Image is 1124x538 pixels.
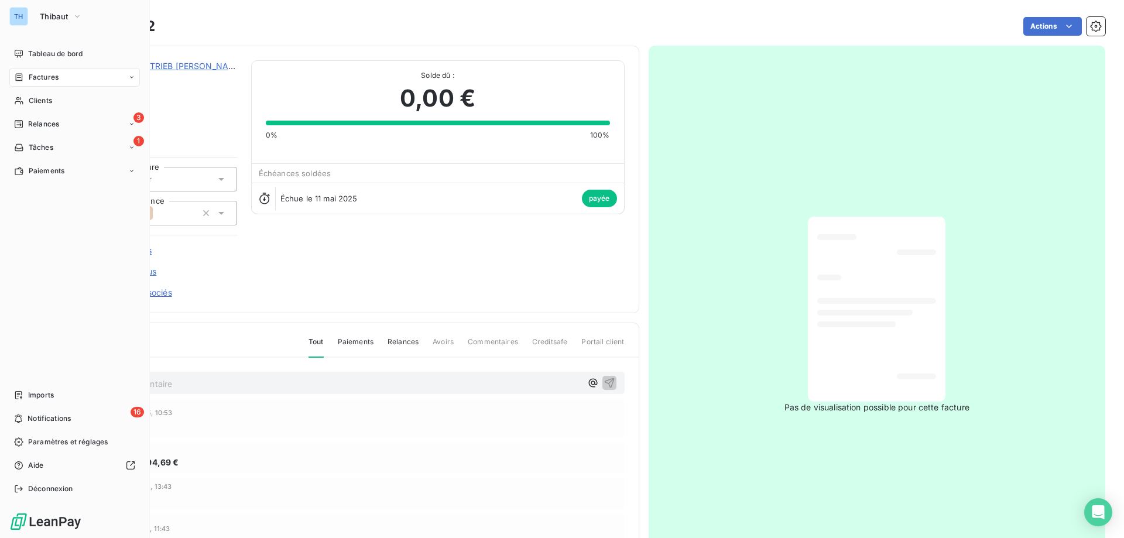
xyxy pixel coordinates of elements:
button: Actions [1023,17,1082,36]
span: 0,00 € [400,81,475,116]
img: Logo LeanPay [9,512,82,531]
span: Solde dû : [266,70,610,81]
span: Factures [29,72,59,83]
span: Tableau de bord [28,49,83,59]
span: Relances [28,119,59,129]
span: Relances [388,337,419,357]
div: Open Intercom Messenger [1084,498,1112,526]
span: 0% [266,130,277,141]
span: Aide [28,460,44,471]
span: 100% [590,130,610,141]
span: Avoirs [433,337,454,357]
span: Échéances soldées [259,169,331,178]
span: Thibaut [40,12,68,21]
span: Déconnexion [28,484,73,494]
span: Paiements [338,337,373,357]
span: payée [582,190,617,207]
span: 4 294,69 € [134,456,179,468]
span: Paiements [29,166,64,176]
span: Tâches [29,142,53,153]
span: Creditsafe [532,337,568,357]
span: Pas de visualisation possible pour cette facture [784,402,969,413]
span: 16 [131,407,144,417]
span: 3 [133,112,144,123]
span: Portail client [581,337,624,357]
a: Aide [9,456,140,475]
a: STEINMETZBETRIEB [PERSON_NAME] [92,61,244,71]
span: Clients [29,95,52,106]
span: 1 [133,136,144,146]
span: CLEI05 [92,74,237,84]
span: Notifications [28,413,71,424]
span: Échue le 11 mai 2025 [280,194,358,203]
span: Paramètres et réglages [28,437,108,447]
span: Tout [309,337,324,358]
span: Commentaires [468,337,518,357]
span: Imports [28,390,54,400]
div: TH [9,7,28,26]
